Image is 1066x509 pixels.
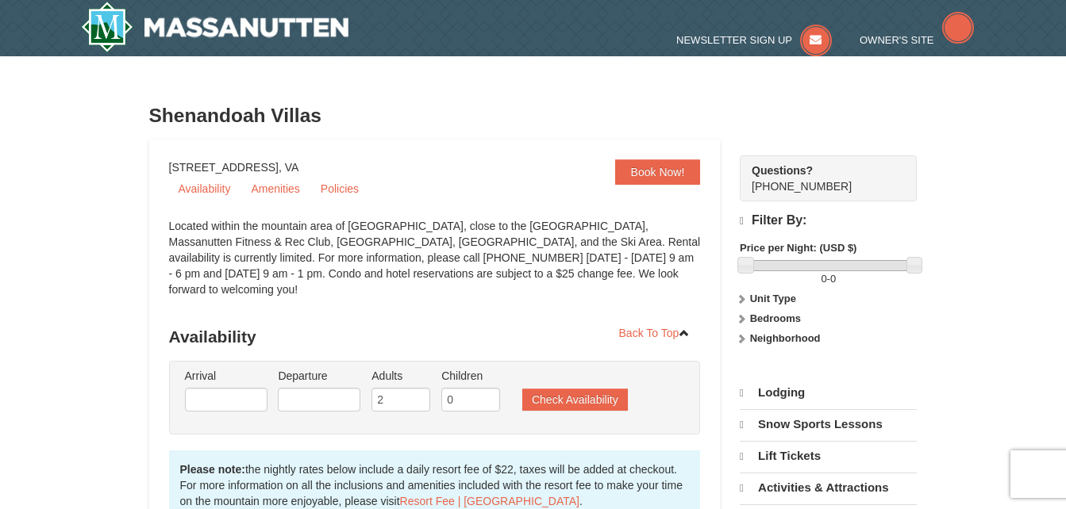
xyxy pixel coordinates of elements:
strong: Questions? [752,164,813,177]
span: 0 [821,273,826,285]
a: Amenities [241,177,309,201]
label: Adults [371,368,430,384]
a: Book Now! [615,159,701,185]
strong: Price per Night: (USD $) [740,242,856,254]
a: Owner's Site [860,34,974,46]
label: - [740,271,917,287]
span: [PHONE_NUMBER] [752,163,888,193]
a: Back To Top [609,321,701,345]
h4: Filter By: [740,213,917,228]
span: Newsletter Sign Up [676,34,792,46]
button: Check Availability [522,388,628,411]
span: 0 [830,273,836,285]
h3: Availability [169,321,701,353]
img: Massanutten Resort Logo [81,2,349,52]
label: Children [441,368,500,384]
a: Lodging [740,378,917,408]
a: Snow Sports Lessons [740,409,917,439]
strong: Neighborhood [750,332,821,344]
a: Policies [311,177,368,201]
a: Massanutten Resort [81,2,349,52]
h3: Shenandoah Villas [149,100,918,132]
strong: Bedrooms [750,312,801,324]
strong: Unit Type [750,293,796,304]
a: Activities & Attractions [740,473,917,503]
a: Resort Fee | [GEOGRAPHIC_DATA] [400,495,579,507]
label: Departure [278,368,360,384]
div: Located within the mountain area of [GEOGRAPHIC_DATA], close to the [GEOGRAPHIC_DATA], Massanutte... [169,218,701,313]
a: Newsletter Sign Up [676,34,832,46]
a: Lift Tickets [740,441,917,471]
label: Arrival [185,368,267,384]
span: Owner's Site [860,34,934,46]
a: Availability [169,177,241,201]
strong: Please note: [180,463,245,476]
